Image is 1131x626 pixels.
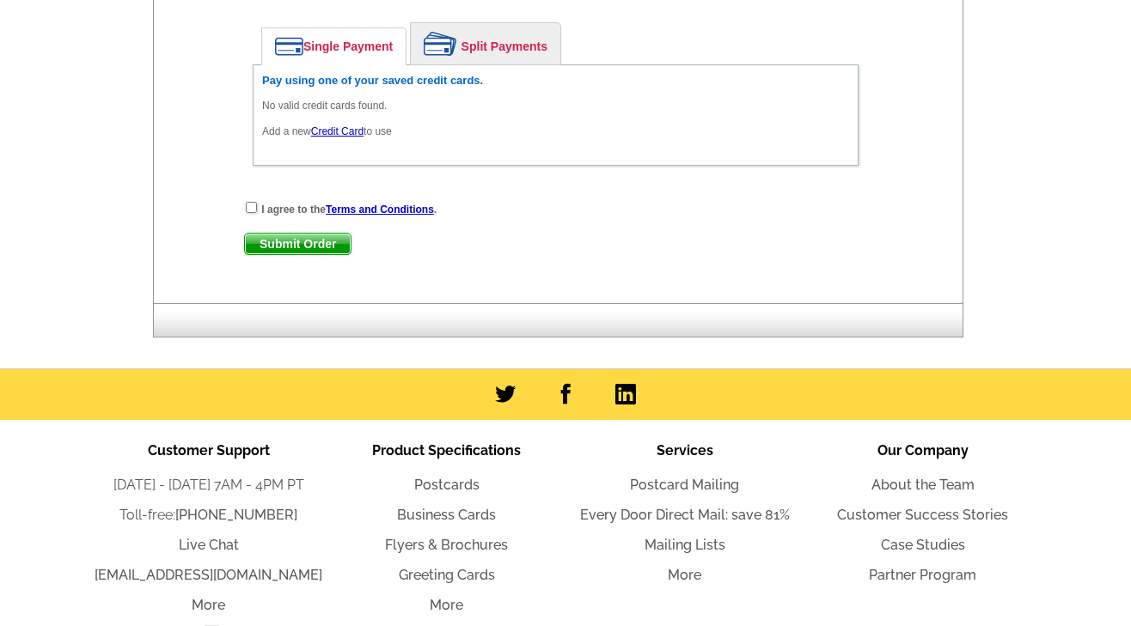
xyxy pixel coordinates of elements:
a: Mailing Lists [645,537,725,553]
li: Toll-free: [89,505,327,526]
a: Flyers & Brochures [385,537,508,553]
h6: Pay using one of your saved credit cards. [262,74,849,88]
a: Postcards [414,477,480,493]
a: More [192,597,225,613]
img: split-payment.png [424,32,457,56]
iframe: LiveChat chat widget [787,227,1131,626]
a: [PHONE_NUMBER] [175,507,297,523]
span: Services [657,442,713,459]
a: Terms and Conditions [326,204,434,216]
strong: I agree to the . [261,204,437,216]
img: single-payment.png [275,37,303,56]
p: No valid credit cards found. [262,98,849,113]
a: Live Chat [179,537,239,553]
a: Greeting Cards [399,567,495,583]
a: Every Door Direct Mail: save 81% [580,507,790,523]
span: Submit Order [245,234,351,254]
a: Postcard Mailing [630,477,739,493]
a: Split Payments [411,23,560,64]
a: More [668,567,701,583]
p: Add a new to use [262,124,849,139]
span: Customer Support [148,442,270,459]
a: Single Payment [262,28,406,64]
a: [EMAIL_ADDRESS][DOMAIN_NAME] [95,567,322,583]
a: More [430,597,463,613]
span: Product Specifications [372,442,521,459]
a: Business Cards [397,507,496,523]
a: Credit Card [311,125,364,137]
li: [DATE] - [DATE] 7AM - 4PM PT [89,475,327,495]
